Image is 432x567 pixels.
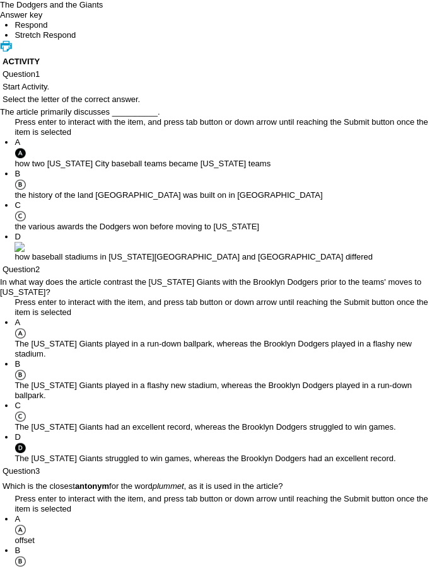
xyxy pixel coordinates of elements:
[15,401,432,432] li: The [US_STATE] Giants had an excellent record, whereas the Brooklyn Dodgers struggled to win games.
[75,481,109,491] strong: antonym
[15,359,432,401] li: The [US_STATE] Giants played in a flashy new stadium, whereas the Brooklyn Dodgers played in a ru...
[15,179,25,190] img: B.gif
[15,210,25,222] img: C.gif
[35,265,40,274] span: 2
[15,30,432,40] li: This is the Stretch Respond Tab
[15,411,25,422] img: C.gif
[15,514,432,546] li: offset
[15,297,428,317] span: Press enter to interact with the item, and press tab button or down arrow until reaching the Subm...
[15,137,20,147] span: A
[15,232,20,241] span: D
[15,369,25,381] img: B.gif
[15,242,25,252] img: D.gif
[15,328,25,339] img: A.gif
[15,432,20,442] span: D
[15,432,432,464] li: The [US_STATE] Giants struggled to win games, whereas the Brooklyn Dodgers had an excellent record.
[3,265,429,275] p: Question
[15,524,25,535] img: A.gif
[15,200,432,232] li: the various awards the Dodgers won before moving to [US_STATE]
[15,169,20,178] span: B
[3,82,49,91] span: Start Activity.
[35,69,40,79] span: 1
[15,137,432,169] li: how two [US_STATE] City baseball teams became [US_STATE] teams
[15,147,25,159] img: A_filled.gif
[15,20,432,30] li: This is the Respond Tab
[3,481,429,491] p: Which is the closest for the word , as it is used in the article?
[15,169,432,200] li: the history of the land [GEOGRAPHIC_DATA] was built on in [GEOGRAPHIC_DATA]
[15,401,20,410] span: C
[15,514,20,524] span: A
[15,556,25,567] img: B.gif
[15,200,20,210] span: C
[15,318,432,359] li: The [US_STATE] Giants played in a run-down ballpark, whereas the Brooklyn Dodgers played in a fla...
[35,466,40,476] span: 3
[3,69,429,79] p: Question
[153,481,184,491] em: plummet
[15,442,25,454] img: D_filled.gif
[3,466,429,476] p: Question
[15,546,20,555] span: B
[15,117,428,137] span: Press enter to interact with the item, and press tab button or down arrow until reaching the Subm...
[3,57,429,67] h3: ACTIVITY
[15,494,428,513] span: Press enter to interact with the item, and press tab button or down arrow until reaching the Subm...
[3,94,429,105] p: Select the letter of the correct answer.
[15,232,432,262] li: how baseball stadiums in [US_STATE][GEOGRAPHIC_DATA] and [GEOGRAPHIC_DATA] differed
[15,318,20,327] span: A
[15,359,20,369] span: B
